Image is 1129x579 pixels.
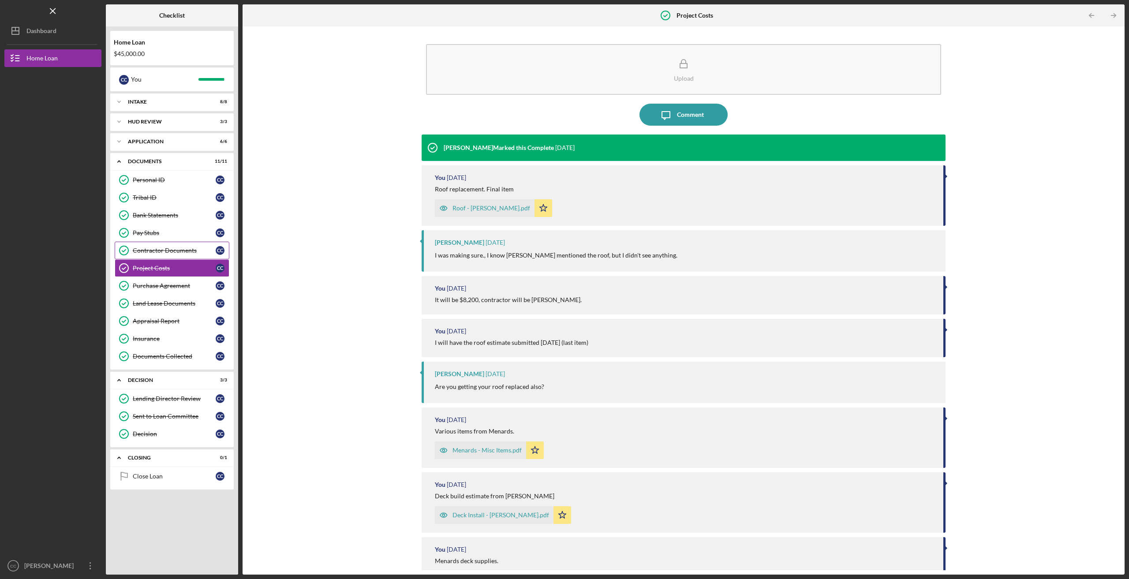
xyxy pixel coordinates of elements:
[216,430,224,438] div: C C
[114,39,230,46] div: Home Loan
[133,229,216,236] div: Pay Stubs
[133,300,216,307] div: Land Lease Documents
[115,330,229,347] a: InsuranceCC
[115,312,229,330] a: Appraisal ReportCC
[435,493,554,500] div: Deck build estimate from [PERSON_NAME]
[447,328,466,335] time: 2025-08-28 21:03
[131,72,198,87] div: You
[435,239,484,246] div: [PERSON_NAME]
[133,212,216,219] div: Bank Statements
[216,228,224,237] div: C C
[211,377,227,383] div: 3 / 3
[216,281,224,290] div: C C
[435,174,445,181] div: You
[211,119,227,124] div: 3 / 3
[133,395,216,402] div: Lending Director Review
[447,416,466,423] time: 2025-08-28 20:58
[486,370,505,377] time: 2025-08-28 21:01
[435,546,445,553] div: You
[133,335,216,342] div: Insurance
[426,44,941,95] button: Upload
[115,277,229,295] a: Purchase AgreementCC
[159,12,185,19] b: Checklist
[216,394,224,403] div: C C
[115,347,229,365] a: Documents CollectedCC
[115,224,229,242] a: Pay StubsCC
[115,390,229,407] a: Lending Director ReviewCC
[115,467,229,485] a: Close LoanCC
[216,472,224,481] div: C C
[447,481,466,488] time: 2025-08-28 20:21
[115,295,229,312] a: Land Lease DocumentsCC
[435,416,445,423] div: You
[435,428,514,435] div: Various items from Menards.
[435,441,544,459] button: Menards - Misc Items.pdf
[435,328,445,335] div: You
[10,564,16,568] text: CC
[133,176,216,183] div: Personal ID
[133,282,216,289] div: Purchase Agreement
[133,353,216,360] div: Documents Collected
[211,455,227,460] div: 0 / 1
[639,104,728,126] button: Comment
[115,206,229,224] a: Bank StatementsCC
[133,318,216,325] div: Appraisal Report
[128,377,205,383] div: Decision
[26,22,56,42] div: Dashboard
[216,211,224,220] div: C C
[452,205,530,212] div: Roof - [PERSON_NAME].pdf
[114,50,230,57] div: $45,000.00
[435,285,445,292] div: You
[447,174,466,181] time: 2025-09-01 11:51
[216,317,224,325] div: C C
[216,246,224,255] div: C C
[435,481,445,488] div: You
[486,239,505,246] time: 2025-08-28 21:06
[435,186,514,193] div: Roof replacement. Final item
[211,99,227,105] div: 8 / 8
[216,412,224,421] div: C C
[26,49,58,69] div: Home Loan
[452,512,549,519] div: Deck Install - [PERSON_NAME].pdf
[128,139,205,144] div: Application
[435,370,484,377] div: [PERSON_NAME]
[115,425,229,443] a: DecisionCC
[216,352,224,361] div: C C
[216,264,224,273] div: C C
[435,296,582,303] div: It will be $8,200, contractor will be [PERSON_NAME].
[4,557,101,575] button: CC[PERSON_NAME]
[444,144,554,151] div: [PERSON_NAME] Marked this Complete
[435,506,571,524] button: Deck Install - [PERSON_NAME].pdf
[435,199,552,217] button: Roof - [PERSON_NAME].pdf
[133,194,216,201] div: Tribal ID
[216,193,224,202] div: C C
[677,12,713,19] b: Project Costs
[211,139,227,144] div: 6 / 6
[133,413,216,420] div: Sent to Loan Committee
[435,557,498,564] div: Menards deck supplies.
[4,22,101,40] a: Dashboard
[128,455,205,460] div: Closing
[435,382,544,392] p: Are you getting your roof replaced also?
[128,99,205,105] div: Intake
[677,104,704,126] div: Comment
[133,265,216,272] div: Project Costs
[447,546,466,553] time: 2025-08-28 20:19
[119,75,129,85] div: C C
[115,242,229,259] a: Contractor DocumentsCC
[674,75,694,82] div: Upload
[435,250,677,260] p: I was making sure., I know [PERSON_NAME] mentioned the roof, but I didn't see anything.
[452,447,522,454] div: Menards - Misc Items.pdf
[115,171,229,189] a: Personal IDCC
[115,189,229,206] a: Tribal IDCC
[133,473,216,480] div: Close Loan
[133,430,216,437] div: Decision
[555,144,575,151] time: 2025-09-02 13:42
[128,159,205,164] div: Documents
[211,159,227,164] div: 11 / 11
[216,334,224,343] div: C C
[216,176,224,184] div: C C
[4,49,101,67] button: Home Loan
[128,119,205,124] div: HUD Review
